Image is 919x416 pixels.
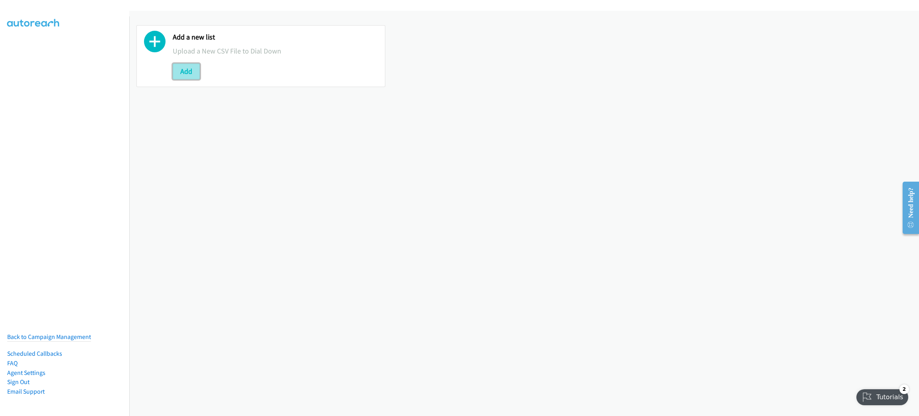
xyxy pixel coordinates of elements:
iframe: Checklist [852,381,913,410]
a: Scheduled Callbacks [7,350,62,357]
a: Sign Out [7,378,30,386]
p: Upload a New CSV File to Dial Down [173,46,378,56]
iframe: Resource Center [896,176,919,240]
a: Email Support [7,388,45,395]
h2: Add a new list [173,33,378,42]
a: Agent Settings [7,369,45,376]
a: FAQ [7,359,18,367]
button: Add [173,63,200,79]
a: Back to Campaign Management [7,333,91,341]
